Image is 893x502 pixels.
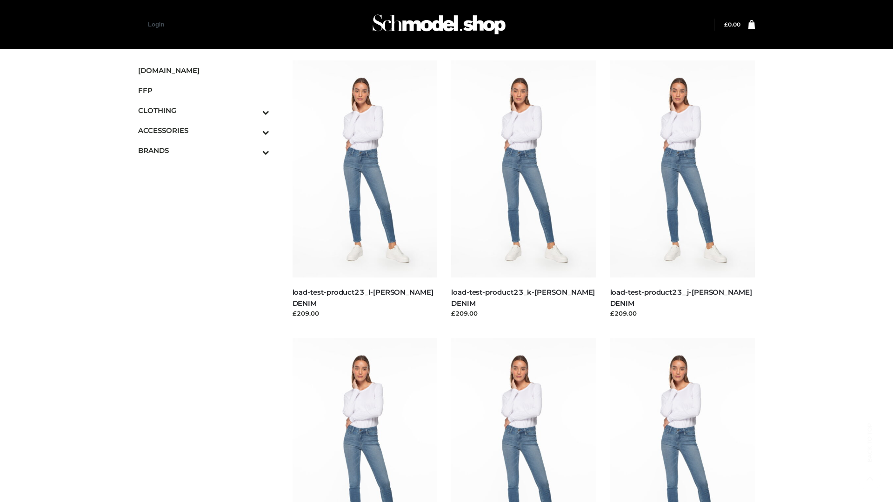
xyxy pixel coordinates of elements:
a: [DOMAIN_NAME] [138,60,269,80]
span: £ [724,21,728,28]
span: CLOTHING [138,105,269,116]
bdi: 0.00 [724,21,740,28]
button: Toggle Submenu [237,120,269,140]
a: FFP [138,80,269,100]
a: load-test-product23_j-[PERSON_NAME] DENIM [610,288,752,307]
a: load-test-product23_k-[PERSON_NAME] DENIM [451,288,595,307]
span: ACCESSORIES [138,125,269,136]
div: £209.00 [451,309,596,318]
div: £209.00 [293,309,438,318]
button: Toggle Submenu [237,100,269,120]
img: Schmodel Admin 964 [369,6,509,43]
a: £0.00 [724,21,740,28]
a: CLOTHINGToggle Submenu [138,100,269,120]
div: £209.00 [610,309,755,318]
span: BRANDS [138,145,269,156]
button: Toggle Submenu [237,140,269,160]
span: FFP [138,85,269,96]
a: BRANDSToggle Submenu [138,140,269,160]
a: ACCESSORIESToggle Submenu [138,120,269,140]
a: load-test-product23_l-[PERSON_NAME] DENIM [293,288,433,307]
span: [DOMAIN_NAME] [138,65,269,76]
span: Back to top [858,439,881,462]
a: Login [148,21,164,28]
